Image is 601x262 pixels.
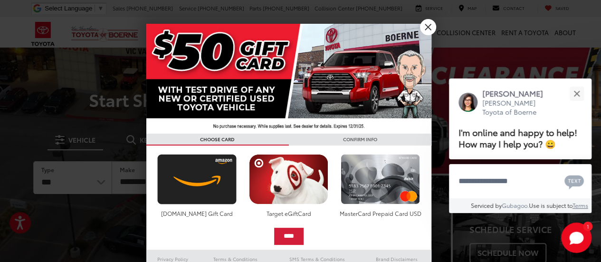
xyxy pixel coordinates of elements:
textarea: Type your message [449,164,591,198]
img: amazoncard.png [155,154,239,204]
a: Terms [572,201,588,209]
div: Target eGiftCard [247,209,331,217]
img: 42635_top_851395.jpg [146,24,431,134]
svg: Start Chat [561,223,591,253]
div: MasterCard Prepaid Card USD [338,209,422,217]
button: Chat with SMS [562,170,587,192]
p: [PERSON_NAME] Toyota of Boerne [482,98,553,117]
div: Close[PERSON_NAME][PERSON_NAME] Toyota of BoerneI'm online and happy to help! How may I help you?... [449,78,591,213]
span: I'm online and happy to help! How may I help you? 😀 [458,126,577,150]
span: Serviced by [471,201,502,209]
a: Gubagoo. [502,201,529,209]
span: Use is subject to [529,201,572,209]
h3: CONFIRM INFO [289,134,431,146]
span: 1 [586,224,589,228]
button: Close [566,83,587,104]
p: [PERSON_NAME] [482,88,553,98]
img: targetcard.png [247,154,331,204]
h3: CHOOSE CARD [146,134,289,146]
button: Toggle Chat Window [561,223,591,253]
img: mastercard.png [338,154,422,204]
div: [DOMAIN_NAME] Gift Card [155,209,239,217]
svg: Text [564,174,584,189]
